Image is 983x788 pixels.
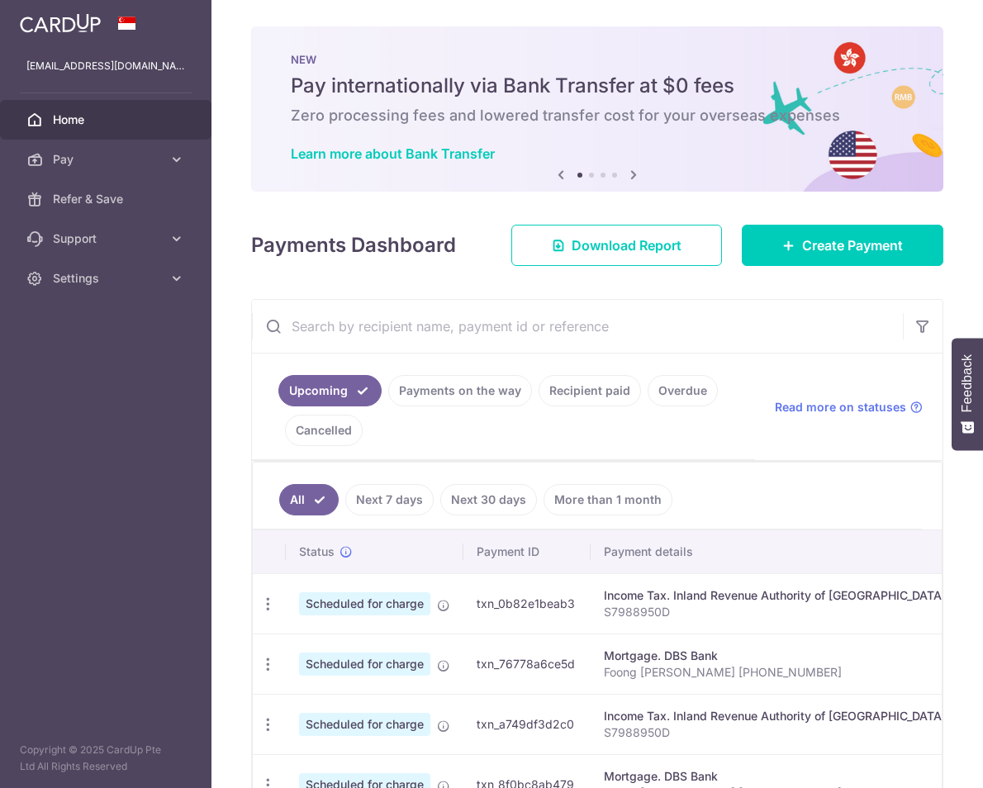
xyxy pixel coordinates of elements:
span: Scheduled for charge [299,592,430,615]
a: Read more on statuses [775,399,923,415]
span: Scheduled for charge [299,653,430,676]
p: [EMAIL_ADDRESS][DOMAIN_NAME] [26,58,185,74]
img: CardUp [20,13,101,33]
span: Create Payment [802,235,903,255]
a: Payments on the way [388,375,532,406]
a: Next 7 days [345,484,434,515]
img: Bank transfer banner [251,26,943,192]
a: All [279,484,339,515]
span: Home [53,112,162,128]
div: Mortgage. DBS Bank [604,768,946,785]
a: Next 30 days [440,484,537,515]
a: Recipient paid [539,375,641,406]
a: Create Payment [742,225,943,266]
th: Payment ID [463,530,591,573]
span: Pay [53,151,162,168]
span: Settings [53,270,162,287]
span: Refer & Save [53,191,162,207]
a: Upcoming [278,375,382,406]
div: Income Tax. Inland Revenue Authority of [GEOGRAPHIC_DATA] [604,708,946,724]
input: Search by recipient name, payment id or reference [252,300,903,353]
p: Foong [PERSON_NAME] [PHONE_NUMBER] [604,664,946,681]
p: S7988950D [604,724,946,741]
h5: Pay internationally via Bank Transfer at $0 fees [291,73,904,99]
p: NEW [291,53,904,66]
p: S7988950D [604,604,946,620]
span: Scheduled for charge [299,713,430,736]
a: Overdue [648,375,718,406]
a: More than 1 month [544,484,672,515]
span: Feedback [960,354,975,412]
th: Payment details [591,530,959,573]
td: txn_0b82e1beab3 [463,573,591,634]
a: Download Report [511,225,722,266]
h6: Zero processing fees and lowered transfer cost for your overseas expenses [291,106,904,126]
span: Download Report [572,235,681,255]
td: txn_a749df3d2c0 [463,694,591,754]
span: Status [299,544,335,560]
td: txn_76778a6ce5d [463,634,591,694]
div: Income Tax. Inland Revenue Authority of [GEOGRAPHIC_DATA] [604,587,946,604]
div: Mortgage. DBS Bank [604,648,946,664]
button: Feedback - Show survey [952,338,983,450]
a: Learn more about Bank Transfer [291,145,495,162]
span: Read more on statuses [775,399,906,415]
span: Support [53,230,162,247]
a: Cancelled [285,415,363,446]
h4: Payments Dashboard [251,230,456,260]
